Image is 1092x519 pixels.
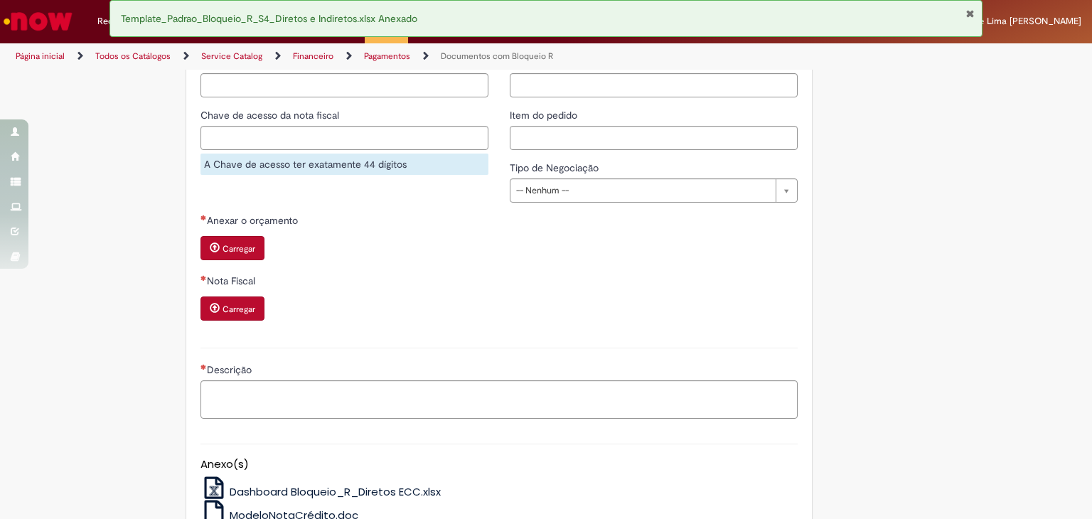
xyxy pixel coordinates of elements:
button: Carregar anexo de Nota Fiscal Required [200,296,264,321]
span: Tipo de Negociação [510,161,601,174]
span: Descrição [207,363,255,376]
span: Template_Padrao_Bloqueio_R_S4_Diretos e Indiretos.xlsx Anexado [121,12,417,25]
input: Nº Pedido de Compras [200,73,488,97]
textarea: Descrição [200,380,798,419]
button: Carregar anexo de Anexar o orçamento Required [200,236,264,260]
span: Dashboard Bloqueio_R_Diretos ECC.xlsx [230,484,441,499]
span: Caio De Lima [PERSON_NAME] [950,15,1081,27]
a: Dashboard Bloqueio_R_Diretos ECC.xlsx [200,484,441,499]
span: Necessários [200,275,207,281]
a: Página inicial [16,50,65,62]
input: Grupo Compradores [510,73,798,97]
h5: Anexo(s) [200,459,798,471]
button: Fechar Notificação [965,8,975,19]
a: Financeiro [293,50,333,62]
span: Anexar o orçamento [207,214,301,227]
span: Nota Fiscal [207,274,258,287]
span: -- Nenhum -- [516,179,769,202]
span: Requisições [97,14,147,28]
a: Documentos com Bloqueio R [441,50,553,62]
small: Carregar [223,243,255,255]
span: Chave de acesso da nota fiscal [200,109,342,122]
img: ServiceNow [1,7,75,36]
a: Service Catalog [201,50,262,62]
ul: Trilhas de página [11,43,717,70]
span: Item do pedido [510,109,580,122]
span: Necessários [200,364,207,370]
input: Chave de acesso da nota fiscal [200,126,488,150]
a: Todos os Catálogos [95,50,171,62]
a: Pagamentos [364,50,410,62]
input: Item do pedido [510,126,798,150]
div: A Chave de acesso ter exatamente 44 dígitos [200,154,488,175]
small: Carregar [223,304,255,315]
span: Necessários [200,215,207,220]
